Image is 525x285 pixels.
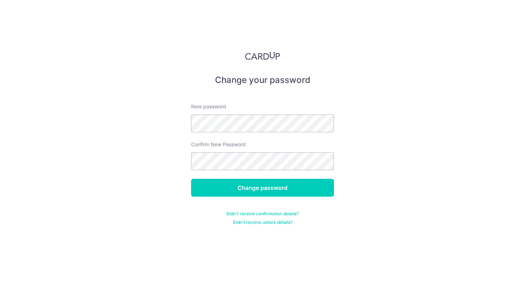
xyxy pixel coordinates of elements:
[245,51,280,60] img: CardUp Logo
[191,179,334,197] input: Change password
[226,211,299,217] a: Didn't receive confirmation details?
[191,141,246,148] label: Confirm New Password
[191,103,226,110] label: New password
[233,220,292,225] a: Didn't receive unlock details?
[191,74,334,86] h5: Change your password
